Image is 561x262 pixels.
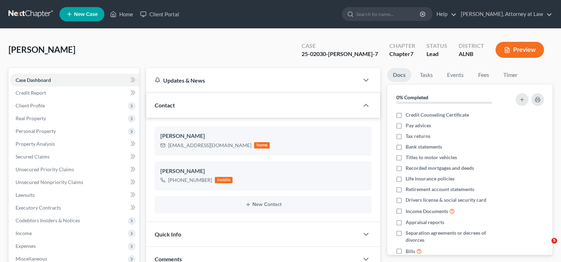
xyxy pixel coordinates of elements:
span: Credit Report [16,90,46,96]
a: Help [433,8,457,21]
a: Fees [472,68,495,82]
span: Contact [155,102,175,108]
span: Client Profile [16,102,45,108]
div: home [254,142,270,149]
span: Retirement account statements [406,186,474,193]
div: Chapter [389,50,415,58]
div: [PHONE_NUMBER] [168,177,212,184]
span: Personal Property [16,128,56,134]
div: [PERSON_NAME] [160,132,366,140]
div: ALNB [459,50,484,58]
button: New Contact [160,202,366,207]
span: Executory Contracts [16,205,61,211]
span: New Case [74,12,98,17]
span: Income [16,230,32,236]
div: Chapter [389,42,415,50]
div: Updates & News [155,77,350,84]
span: Drivers license & social security card [406,196,486,204]
span: [PERSON_NAME] [8,44,75,55]
a: Unsecured Nonpriority Claims [10,176,139,189]
a: Docs [387,68,411,82]
span: Appraisal reports [406,219,444,226]
span: Unsecured Priority Claims [16,166,74,172]
span: Recorded mortgages and deeds [406,165,474,172]
span: Secured Claims [16,154,50,160]
div: 25-02030-[PERSON_NAME]-7 [302,50,378,58]
iframe: Intercom live chat [537,238,554,255]
span: Credit Counseling Certificate [406,111,469,118]
span: Lawsuits [16,192,35,198]
span: Bank statements [406,143,442,150]
span: Codebtors Insiders & Notices [16,217,80,223]
div: Case [302,42,378,50]
a: Case Dashboard [10,74,139,87]
span: Separation agreements or decrees of divorces [406,229,505,244]
span: 5 [551,238,557,244]
div: [PERSON_NAME] [160,167,366,175]
div: [EMAIL_ADDRESS][DOMAIN_NAME] [168,142,251,149]
a: Executory Contracts [10,201,139,214]
a: Secured Claims [10,150,139,163]
div: mobile [215,177,233,183]
div: District [459,42,484,50]
strong: 0% Completed [396,94,428,100]
a: Property Analysis [10,138,139,150]
a: Tasks [414,68,439,82]
span: Income Documents [406,208,448,215]
span: Case Dashboard [16,77,51,83]
button: Preview [496,42,544,58]
div: Status [427,42,447,50]
span: Pay advices [406,122,431,129]
span: Property Analysis [16,141,55,147]
a: Credit Report [10,87,139,99]
a: Lawsuits [10,189,139,201]
span: 7 [410,50,413,57]
a: Unsecured Priority Claims [10,163,139,176]
input: Search by name... [356,7,421,21]
span: Life insurance policies [406,175,454,182]
a: Client Portal [137,8,183,21]
a: Timer [498,68,523,82]
span: Tax returns [406,133,430,140]
span: Bills [406,248,415,255]
a: [PERSON_NAME], Attorney at Law [457,8,552,21]
span: Real Property [16,115,46,121]
span: Titles to motor vehicles [406,154,457,161]
span: Quick Info [155,231,181,238]
span: Unsecured Nonpriority Claims [16,179,83,185]
span: Miscellaneous [16,256,47,262]
div: Lead [427,50,447,58]
a: Home [107,8,137,21]
a: Events [441,68,469,82]
span: Expenses [16,243,36,249]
